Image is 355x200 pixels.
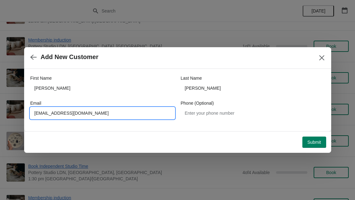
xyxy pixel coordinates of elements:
[181,107,325,119] input: Enter your phone number
[30,82,175,94] input: John
[181,100,214,106] label: Phone (Optional)
[181,75,202,81] label: Last Name
[307,140,321,145] span: Submit
[302,137,326,148] button: Submit
[30,75,52,81] label: First Name
[41,53,98,61] h2: Add New Customer
[316,52,327,63] button: Close
[181,82,325,94] input: Smith
[30,100,41,106] label: Email
[30,107,175,119] input: Enter your email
